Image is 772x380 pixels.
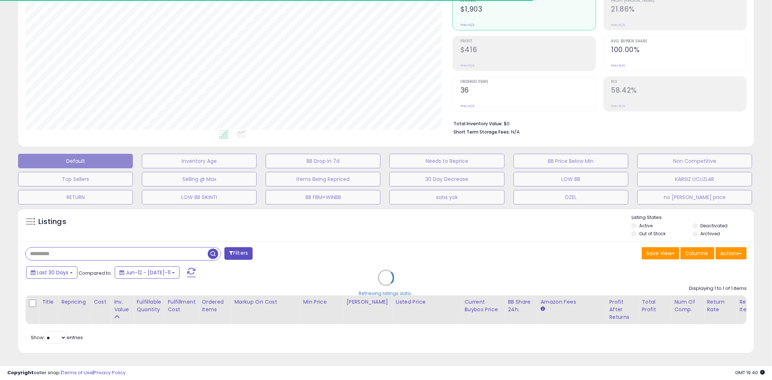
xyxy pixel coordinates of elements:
[454,119,741,127] li: $0
[611,86,746,96] h2: 58.42%
[7,370,126,376] div: seller snap | |
[142,154,257,168] button: Inventory Age
[18,154,133,168] button: Default
[389,172,504,186] button: 30 Day Decrease
[7,369,34,376] strong: Copyright
[735,369,765,376] span: 2025-08-11 19:40 GMT
[460,86,595,96] h2: 36
[611,46,746,55] h2: 100.00%
[637,172,752,186] button: KARSIZ UCUZLAR
[514,154,628,168] button: BB Price Below Min
[460,104,474,108] small: Prev: N/A
[460,39,595,43] span: Profit
[637,154,752,168] button: Non Competitive
[611,23,625,27] small: Prev: N/A
[454,121,503,127] b: Total Inventory Value:
[389,190,504,204] button: satıs yok
[460,23,474,27] small: Prev: N/A
[460,5,595,15] h2: $1,903
[611,80,746,84] span: ROI
[62,369,93,376] a: Terms of Use
[454,129,510,135] b: Short Term Storage Fees:
[266,154,380,168] button: BB Drop in 7d
[266,172,380,186] button: Items Being Repriced
[611,5,746,15] h2: 21.86%
[611,63,625,68] small: Prev: N/A
[611,39,746,43] span: Avg. Buybox Share
[514,190,628,204] button: ÖZEL
[514,172,628,186] button: LOW BB
[94,369,126,376] a: Privacy Policy
[389,154,504,168] button: Needs to Reprice
[637,190,752,204] button: no [PERSON_NAME] price
[142,172,257,186] button: Selling @ Max
[142,190,257,204] button: LOW BB SIKINTI
[359,290,413,297] div: Retrieving listings data..
[611,104,625,108] small: Prev: N/A
[460,80,595,84] span: Ordered Items
[18,190,133,204] button: RETURN
[266,190,380,204] button: BB FBM+WINBB
[460,63,474,68] small: Prev: N/A
[511,128,520,135] span: N/A
[460,46,595,55] h2: $416
[18,172,133,186] button: Top Sellers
